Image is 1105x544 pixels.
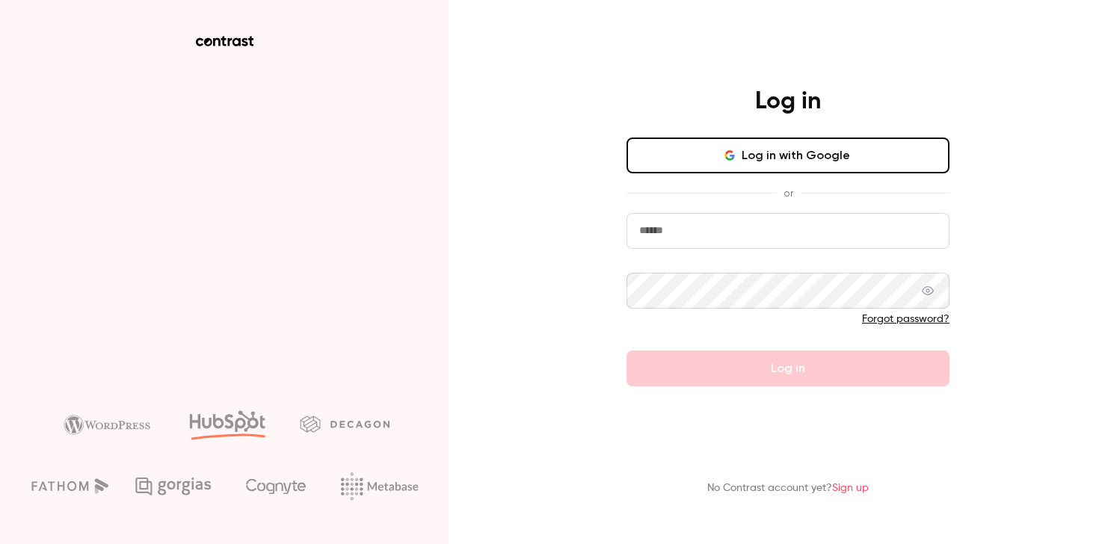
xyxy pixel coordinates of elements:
h4: Log in [755,87,821,117]
img: decagon [300,415,390,432]
p: No Contrast account yet? [707,480,869,496]
a: Forgot password? [862,314,949,324]
span: or [776,185,801,201]
button: Log in with Google [627,137,949,173]
a: Sign up [832,483,869,493]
